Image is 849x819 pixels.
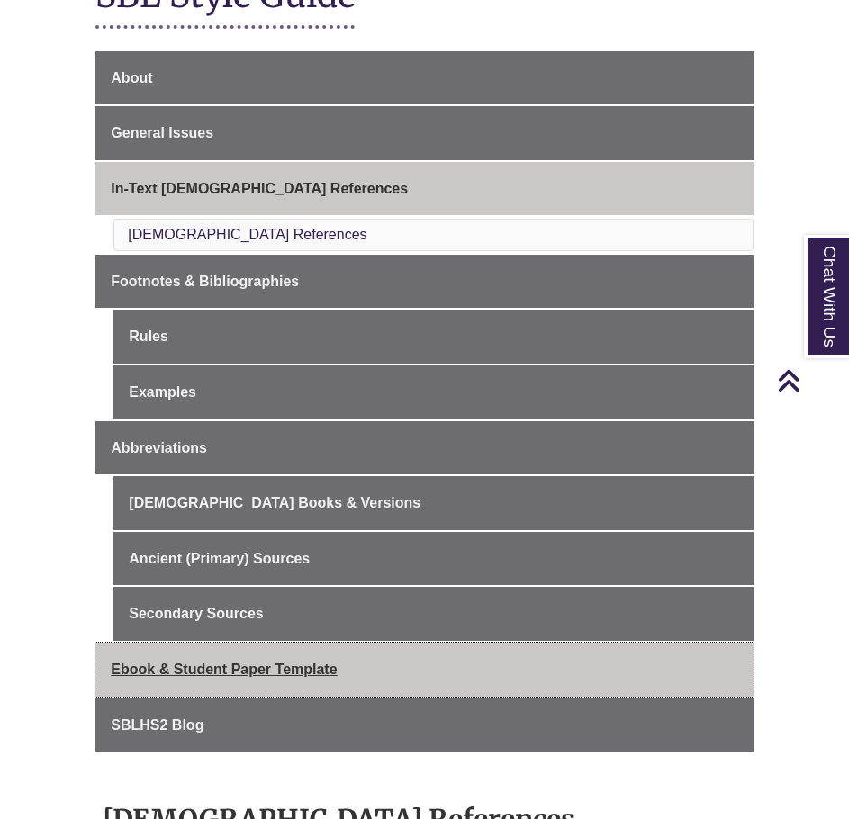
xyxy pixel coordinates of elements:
[113,365,753,419] a: Examples
[128,227,366,242] a: [DEMOGRAPHIC_DATA] References
[111,717,203,733] span: SBLHS2 Blog
[113,476,753,530] a: [DEMOGRAPHIC_DATA] Books & Versions
[95,162,753,216] a: In-Text [DEMOGRAPHIC_DATA] References
[111,70,152,85] span: About
[111,440,207,455] span: Abbreviations
[95,421,753,475] a: Abbreviations
[95,255,753,309] a: Footnotes & Bibliographies
[111,125,213,140] span: General Issues
[95,643,753,697] a: Ebook & Student Paper Template
[113,310,753,364] a: Rules
[113,532,753,586] a: Ancient (Primary) Sources
[95,106,753,160] a: General Issues
[111,661,337,677] span: Ebook & Student Paper Template
[95,51,753,105] a: About
[111,181,408,196] span: In-Text [DEMOGRAPHIC_DATA] References
[113,587,753,641] a: Secondary Sources
[777,368,844,392] a: Back to Top
[111,274,299,289] span: Footnotes & Bibliographies
[95,51,753,752] div: Guide Page Menu
[95,698,753,752] a: SBLHS2 Blog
